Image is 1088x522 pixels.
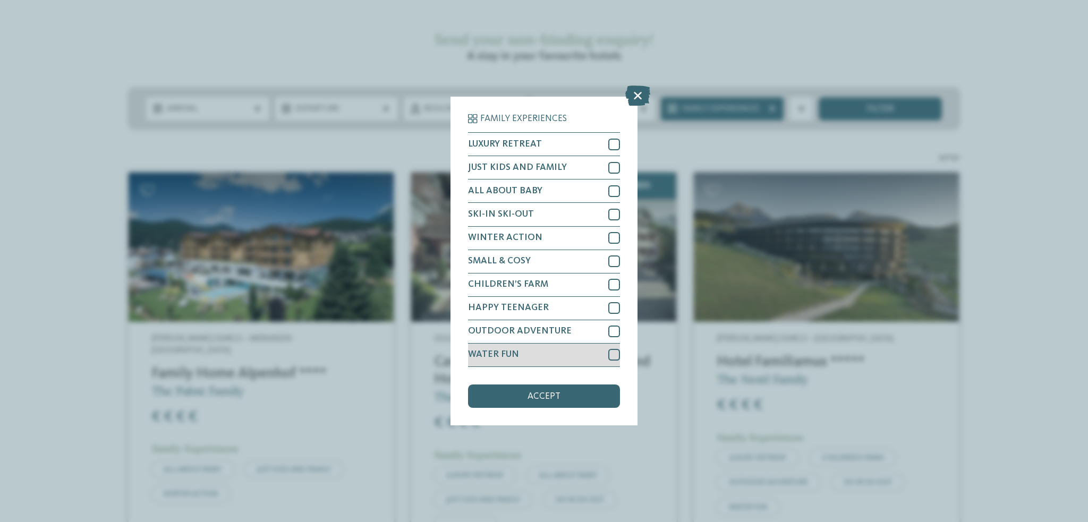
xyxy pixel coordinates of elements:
[468,327,572,336] span: OUTDOOR ADVENTURE
[468,163,567,173] span: JUST KIDS AND FAMILY
[480,114,567,124] span: Family Experiences
[468,140,542,149] span: LUXURY RETREAT
[468,186,542,196] span: ALL ABOUT BABY
[468,233,542,243] span: WINTER ACTION
[528,392,560,401] span: accept
[468,256,531,266] span: SMALL & COSY
[468,350,519,360] span: WATER FUN
[468,303,549,313] span: HAPPY TEENAGER
[468,280,548,289] span: CHILDREN’S FARM
[468,210,534,219] span: SKI-IN SKI-OUT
